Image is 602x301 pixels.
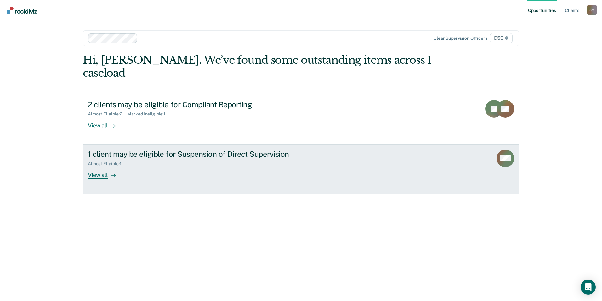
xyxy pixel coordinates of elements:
[88,161,127,167] div: Almost Eligible : 1
[88,117,123,129] div: View all
[83,54,432,80] div: Hi, [PERSON_NAME]. We’ve found some outstanding items across 1 caseload
[7,7,37,14] img: Recidiviz
[83,95,519,145] a: 2 clients may be eligible for Compliant ReportingAlmost Eligible:2Marked Ineligible:1View all
[581,280,596,295] div: Open Intercom Messenger
[88,111,127,117] div: Almost Eligible : 2
[127,111,170,117] div: Marked Ineligible : 1
[88,166,123,179] div: View all
[490,33,513,43] span: D50
[88,150,309,159] div: 1 client may be eligible for Suspension of Direct Supervision
[88,100,309,109] div: 2 clients may be eligible for Compliant Reporting
[587,5,597,15] div: A M
[83,145,519,194] a: 1 client may be eligible for Suspension of Direct SupervisionAlmost Eligible:1View all
[587,5,597,15] button: Profile dropdown button
[434,36,487,41] div: Clear supervision officers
